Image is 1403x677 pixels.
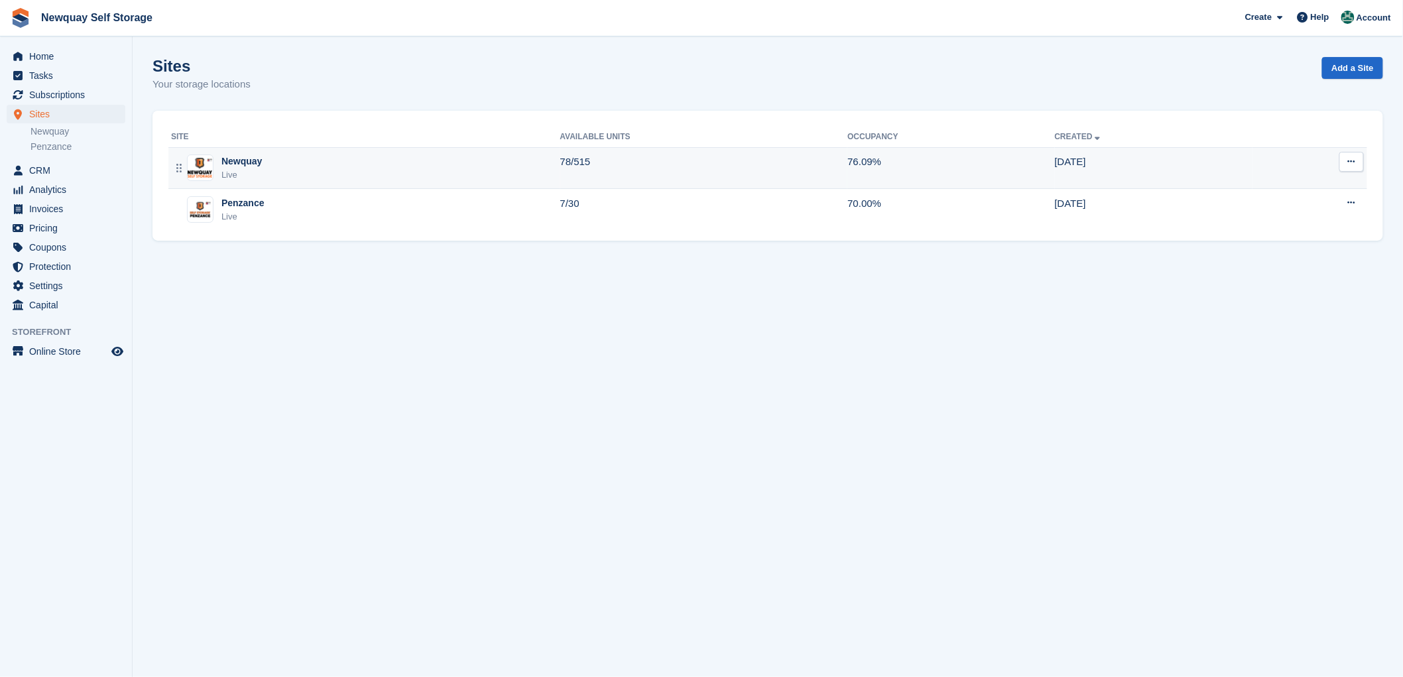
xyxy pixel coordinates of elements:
[7,219,125,237] a: menu
[1322,57,1383,79] a: Add a Site
[1341,11,1355,24] img: JON
[30,125,125,138] a: Newquay
[847,127,1054,148] th: Occupancy
[12,326,132,339] span: Storefront
[7,47,125,66] a: menu
[7,296,125,314] a: menu
[221,196,265,210] div: Penzance
[7,277,125,295] a: menu
[152,57,251,75] h1: Sites
[7,66,125,85] a: menu
[7,161,125,180] a: menu
[7,105,125,123] a: menu
[36,7,158,29] a: Newquay Self Storage
[29,257,109,276] span: Protection
[29,66,109,85] span: Tasks
[7,342,125,361] a: menu
[29,296,109,314] span: Capital
[560,189,848,230] td: 7/30
[152,77,251,92] p: Your storage locations
[109,343,125,359] a: Preview store
[29,238,109,257] span: Coupons
[29,161,109,180] span: CRM
[29,105,109,123] span: Sites
[168,127,560,148] th: Site
[847,147,1054,189] td: 76.09%
[29,47,109,66] span: Home
[29,342,109,361] span: Online Store
[560,127,848,148] th: Available Units
[1311,11,1329,24] span: Help
[1245,11,1272,24] span: Create
[560,147,848,189] td: 78/515
[1055,189,1253,230] td: [DATE]
[188,158,213,177] img: Image of Newquay site
[7,257,125,276] a: menu
[1055,147,1253,189] td: [DATE]
[29,277,109,295] span: Settings
[221,210,265,223] div: Live
[221,154,262,168] div: Newquay
[29,180,109,199] span: Analytics
[7,200,125,218] a: menu
[7,180,125,199] a: menu
[1055,132,1103,141] a: Created
[1357,11,1391,25] span: Account
[11,8,30,28] img: stora-icon-8386f47178a22dfd0bd8f6a31ec36ba5ce8667c1dd55bd0f319d3a0aa187defe.svg
[7,86,125,104] a: menu
[29,86,109,104] span: Subscriptions
[7,238,125,257] a: menu
[847,189,1054,230] td: 70.00%
[29,200,109,218] span: Invoices
[29,219,109,237] span: Pricing
[221,168,262,182] div: Live
[30,141,125,153] a: Penzance
[188,200,213,219] img: Image of Penzance site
